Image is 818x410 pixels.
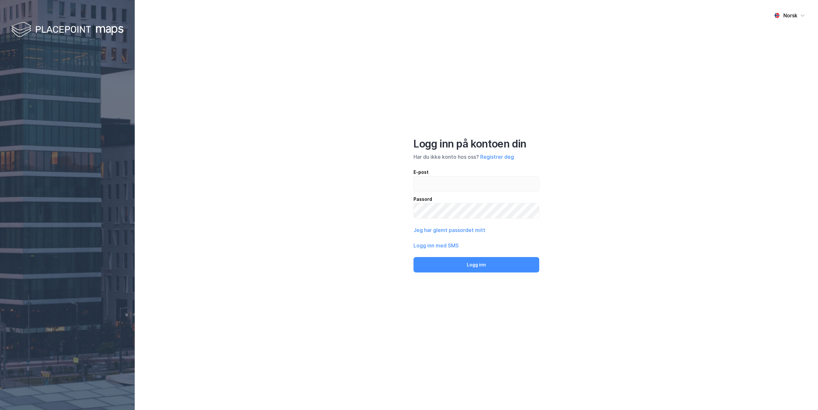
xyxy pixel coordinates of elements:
div: Har du ikke konto hos oss? [413,153,539,161]
button: Jeg har glemt passordet mitt [413,226,485,234]
img: logo-white.f07954bde2210d2a523dddb988cd2aa7.svg [11,21,124,40]
div: E-post [413,168,539,176]
button: Logg inn [413,257,539,272]
button: Logg inn med SMS [413,242,459,249]
div: Logg inn på kontoen din [413,138,539,150]
div: Passord [413,195,539,203]
div: Norsk [783,12,797,19]
button: Registrer deg [480,153,514,161]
